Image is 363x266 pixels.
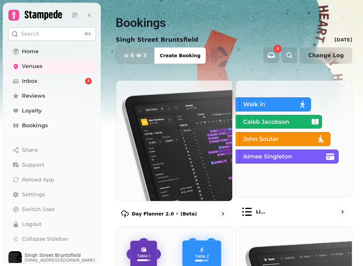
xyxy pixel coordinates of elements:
a: List viewList view [235,80,352,224]
button: Logout [8,218,96,231]
span: Switch User [22,205,55,213]
p: List view [256,208,268,215]
span: Loyalty [22,107,42,115]
button: Create Booking [154,47,206,64]
span: 3 [87,79,89,84]
button: Collapse Sidebar [8,232,96,246]
span: Collapse Sidebar [22,235,68,243]
button: Switch User [8,203,96,216]
a: Reviews [8,89,96,103]
p: Day Planner 2.0 ⚡ (Beta) [132,210,197,217]
span: Support [22,161,44,169]
span: [EMAIL_ADDRESS][DOMAIN_NAME] [25,258,95,263]
button: Search⌘K [8,27,96,41]
a: Day Planner 2.0 ⚡ (Beta)Day Planner 2.0 ⚡ (Beta) [116,80,233,224]
button: Reload App [8,173,96,187]
img: Day Planner 2.0 ⚡ (Beta) [116,80,232,201]
button: Support [8,158,96,172]
a: Venues [8,60,96,73]
button: User avatarSingh Street Bruntsfield[EMAIL_ADDRESS][DOMAIN_NAME] [8,251,96,265]
button: Change Log [300,47,352,64]
span: Inbox [22,77,37,85]
span: Share [22,146,38,154]
span: Change Log [308,53,344,58]
span: Venues [22,62,42,70]
p: Singh Street Bruntsfield [116,35,198,44]
div: ⌘K [83,30,93,38]
span: Settings [22,191,45,199]
svg: go to [219,210,226,217]
a: Loyalty [8,104,96,118]
span: Singh Street Bruntsfield [25,253,95,258]
button: Share [8,143,96,157]
img: List view [236,80,352,197]
span: 3 [277,47,279,51]
span: Create Booking [160,53,200,58]
svg: go to [339,208,346,215]
a: Settings [8,188,96,201]
img: User avatar [8,251,22,265]
p: [DATE] [334,36,352,43]
button: 63 [116,47,155,64]
span: Bookings [22,122,48,130]
span: Reload App [22,176,54,184]
a: Home [8,45,96,58]
span: Home [22,47,39,56]
span: 6 [130,53,134,58]
span: Reviews [22,92,45,100]
span: Logout [22,220,42,228]
p: Search [21,30,39,38]
a: Inbox3 [8,74,96,88]
span: 3 [143,53,147,58]
a: Bookings [8,119,96,132]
